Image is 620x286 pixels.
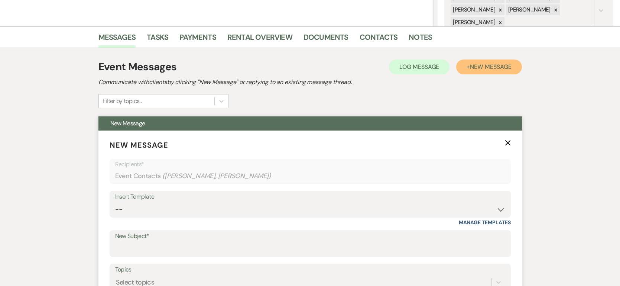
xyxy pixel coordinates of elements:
[399,63,439,71] span: Log Message
[303,31,348,48] a: Documents
[389,60,449,74] button: Log Message
[459,219,511,226] a: Manage Templates
[115,231,505,242] label: New Subject*
[451,17,496,28] div: [PERSON_NAME]
[110,119,145,127] span: New Message
[470,63,511,71] span: New Message
[115,160,505,169] p: Recipients*
[98,78,522,87] h2: Communicate with clients by clicking "New Message" or replying to an existing message thread.
[98,31,136,48] a: Messages
[451,4,496,15] div: [PERSON_NAME]
[456,60,522,74] button: +New Message
[115,169,505,183] div: Event Contacts
[360,31,398,48] a: Contacts
[110,140,168,150] span: New Message
[98,59,177,75] h1: Event Messages
[115,192,505,202] div: Insert Template
[115,264,505,275] label: Topics
[147,31,168,48] a: Tasks
[162,171,272,181] span: ( [PERSON_NAME], [PERSON_NAME] )
[103,97,142,106] div: Filter by topics...
[227,31,292,48] a: Rental Overview
[409,31,432,48] a: Notes
[506,4,552,15] div: [PERSON_NAME]
[179,31,216,48] a: Payments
